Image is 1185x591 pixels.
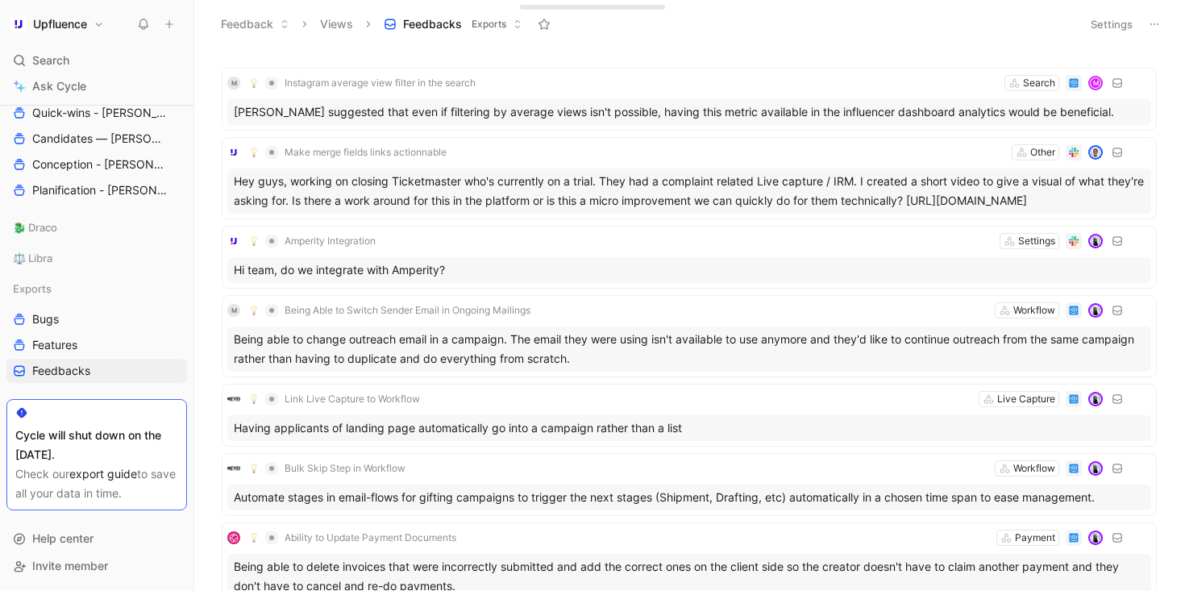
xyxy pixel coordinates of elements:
[243,231,381,251] button: 💡Amperity Integration
[6,277,187,383] div: ExportsBugsFeaturesFeedbacks
[227,415,1151,441] div: Having applicants of landing page automatically go into a campaign rather than a list
[6,215,187,239] div: 🐉 Draco
[6,178,187,202] a: Planification - [PERSON_NAME]
[243,143,452,162] button: 💡Make merge fields links actionnable
[997,391,1055,407] div: Live Capture
[13,250,52,266] span: ⚖️ Libra
[6,554,187,578] div: Invite member
[243,389,426,409] button: 💡Link Live Capture to Workflow
[15,464,178,503] div: Check our to save all your data in time.
[285,531,456,544] span: Ability to Update Payment Documents
[403,16,462,32] span: Feedbacks
[249,78,259,88] img: 💡
[249,533,259,543] img: 💡
[1015,530,1055,546] div: Payment
[32,131,168,147] span: Candidates — [PERSON_NAME]
[32,182,168,198] span: Planification - [PERSON_NAME]
[313,12,360,36] button: Views
[32,77,86,96] span: Ask Cycle
[6,152,187,177] a: Conception - [PERSON_NAME]
[6,333,187,357] a: Features
[6,13,108,35] button: UpfluenceUpfluence
[227,146,240,159] img: logo
[214,12,297,36] button: Feedback
[13,219,57,235] span: 🐉 Draco
[222,384,1157,447] a: logo💡Link Live Capture to WorkflowLive CaptureavatarHaving applicants of landing page automatical...
[1030,144,1055,160] div: Other
[1090,463,1101,474] img: avatar
[15,426,178,464] div: Cycle will shut down on the [DATE].
[285,304,530,317] span: Being Able to Switch Sender Email in Ongoing Mailings
[249,148,259,157] img: 💡
[13,281,52,297] span: Exports
[6,101,187,125] a: Quick-wins - [PERSON_NAME]
[227,77,240,89] div: M
[32,311,59,327] span: Bugs
[6,48,187,73] div: Search
[1013,302,1055,318] div: Workflow
[1090,305,1101,316] img: avatar
[227,393,240,406] img: logo
[222,453,1157,516] a: logo💡Bulk Skip Step in WorkflowWorkflowavatarAutomate stages in email-flows for gifting campaigns...
[1013,460,1055,477] div: Workflow
[1090,532,1101,543] img: avatar
[1083,13,1140,35] button: Settings
[222,137,1157,219] a: logo💡Make merge fields links actionnableOtheravatarHey guys, working on closing Ticketmaster who'...
[6,359,187,383] a: Feedbacks
[6,307,187,331] a: Bugs
[6,526,187,551] div: Help center
[32,51,69,70] span: Search
[1023,75,1055,91] div: Search
[32,559,108,572] span: Invite member
[6,127,187,151] a: Candidates — [PERSON_NAME]
[285,146,447,159] span: Make merge fields links actionnable
[243,301,536,320] button: 💡Being Able to Switch Sender Email in Ongoing Mailings
[285,235,376,248] span: Amperity Integration
[227,257,1151,283] div: Hi team, do we integrate with Amperity?
[69,467,137,481] a: export guide
[227,304,240,317] div: M
[32,105,167,121] span: Quick-wins - [PERSON_NAME]
[243,73,481,93] button: 💡Instagram average view filter in the search
[6,277,187,301] div: Exports
[285,393,420,406] span: Link Live Capture to Workflow
[32,363,90,379] span: Feedbacks
[222,295,1157,377] a: M💡Being Able to Switch Sender Email in Ongoing MailingsWorkflowavatarBeing able to change outreac...
[6,246,187,270] div: ⚖️ Libra
[6,215,187,244] div: 🐉 Draco
[249,236,259,246] img: 💡
[243,528,462,547] button: 💡Ability to Update Payment Documents
[227,531,240,544] img: logo
[249,394,259,404] img: 💡
[227,462,240,475] img: logo
[227,235,240,248] img: logo
[1090,77,1101,89] div: M
[285,462,405,475] span: Bulk Skip Step in Workflow
[10,16,27,32] img: Upfluence
[243,459,411,478] button: 💡Bulk Skip Step in Workflow
[376,12,530,36] button: FeedbacksExports
[227,485,1151,510] div: Automate stages in email-flows for gifting campaigns to trigger the next stages (Shipment, Drafti...
[32,337,77,353] span: Features
[6,246,187,275] div: ⚖️ Libra
[32,156,167,173] span: Conception - [PERSON_NAME]
[285,77,476,89] span: Instagram average view filter in the search
[1090,147,1101,158] img: avatar
[33,17,87,31] h1: Upfluence
[249,306,259,315] img: 💡
[249,464,259,473] img: 💡
[227,327,1151,372] div: Being able to change outreach email in a campaign. The email they were using isn't available to u...
[1090,235,1101,247] img: avatar
[472,16,506,32] span: Exports
[32,531,94,545] span: Help center
[222,226,1157,289] a: logo💡Amperity IntegrationSettingsavatarHi team, do we integrate with Amperity?
[1018,233,1055,249] div: Settings
[222,68,1157,131] a: M💡Instagram average view filter in the searchSearchM[PERSON_NAME] suggested that even if filterin...
[1090,393,1101,405] img: avatar
[6,44,187,202] div: ⛵️[PERSON_NAME]Backlog - [PERSON_NAME]Quick-wins - [PERSON_NAME]Candidates — [PERSON_NAME]Concept...
[227,99,1151,125] div: [PERSON_NAME] suggested that even if filtering by average views isn't possible, having this metri...
[227,169,1151,214] div: Hey guys, working on closing Ticketmaster who's currently on a trial. They had a complaint relate...
[6,74,187,98] a: Ask Cycle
